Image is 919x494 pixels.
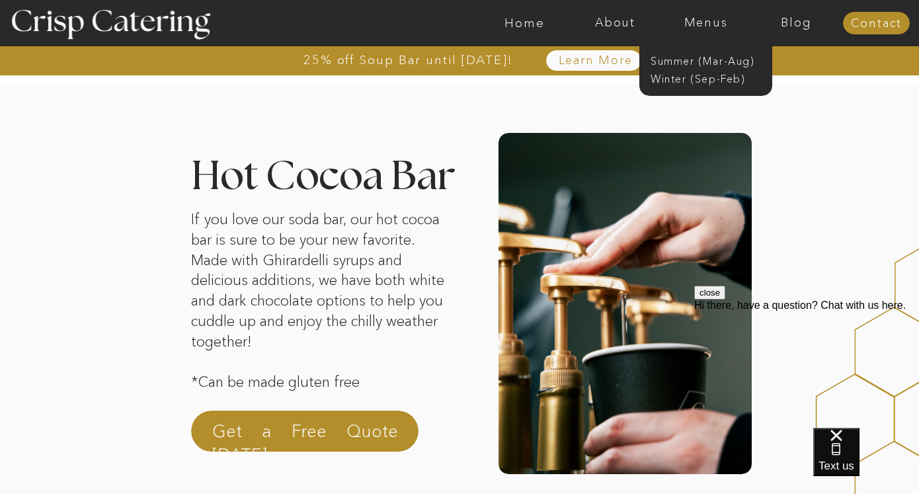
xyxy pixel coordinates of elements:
a: Learn More [528,54,663,67]
a: Blog [751,17,842,30]
a: About [570,17,660,30]
a: Menus [660,17,751,30]
a: Contact [843,17,910,30]
h2: Hot Cocoa Bar [191,157,461,237]
a: Summer (Mar-Aug) [651,54,769,66]
a: Home [479,17,570,30]
a: Winter (Sep-Feb) [651,71,759,84]
p: If you love our soda bar, our hot cocoa bar is sure to be your new favorite. Made with Ghirardell... [191,210,448,360]
iframe: podium webchat widget prompt [694,286,919,444]
a: Get a Free Quote [DATE] [212,419,398,451]
iframe: podium webchat widget bubble [813,428,919,494]
a: 25% off Soup Bar until [DATE]! [256,54,561,67]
